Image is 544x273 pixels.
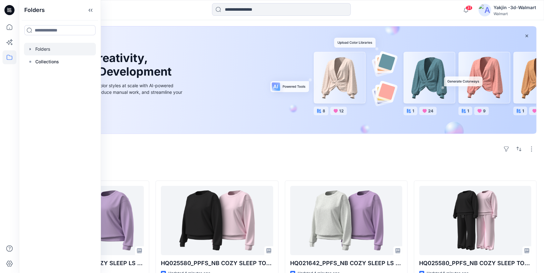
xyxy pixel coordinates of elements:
a: HQ021642_PPFS_NB COZY SLEEP LS TOP [290,186,402,255]
div: Explore ideas faster and recolor styles at scale with AI-powered tools that boost creativity, red... [42,82,184,102]
p: HQ025580_PPFS_NB COZY SLEEP TOP PANT [161,259,273,268]
a: HQ025580_PPFS_NB COZY SLEEP TOP PANT [161,186,273,255]
img: avatar [478,4,491,16]
h1: Unleash Creativity, Speed Up Development [42,51,174,78]
h4: Styles [26,167,536,174]
p: HQ025580_PPFS_NB COZY SLEEP TOP PANT_PLUS [419,259,531,268]
a: HQ025580_PPFS_NB COZY SLEEP TOP PANT_PLUS [419,186,531,255]
div: Yakjin -3d-Walmart [494,4,536,11]
div: Walmart [494,11,536,16]
span: 31 [465,5,472,10]
a: Discover more [42,110,184,122]
p: Collections [35,58,59,65]
p: HQ021642_PPFS_NB COZY SLEEP LS TOP [290,259,402,268]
